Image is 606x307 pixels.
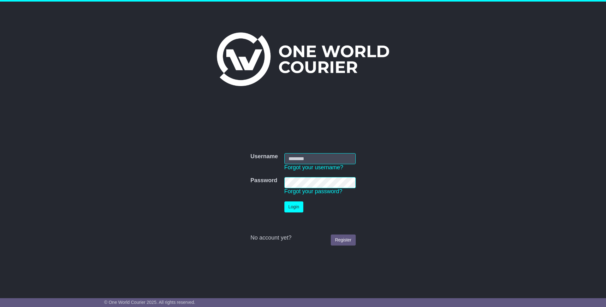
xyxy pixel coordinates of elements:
button: Login [284,201,303,212]
span: © One World Courier 2025. All rights reserved. [104,300,195,305]
img: One World [217,32,389,86]
label: Username [250,153,278,160]
a: Forgot your password? [284,188,342,194]
div: No account yet? [250,235,355,241]
label: Password [250,177,277,184]
a: Forgot your username? [284,164,343,171]
a: Register [331,235,355,246]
